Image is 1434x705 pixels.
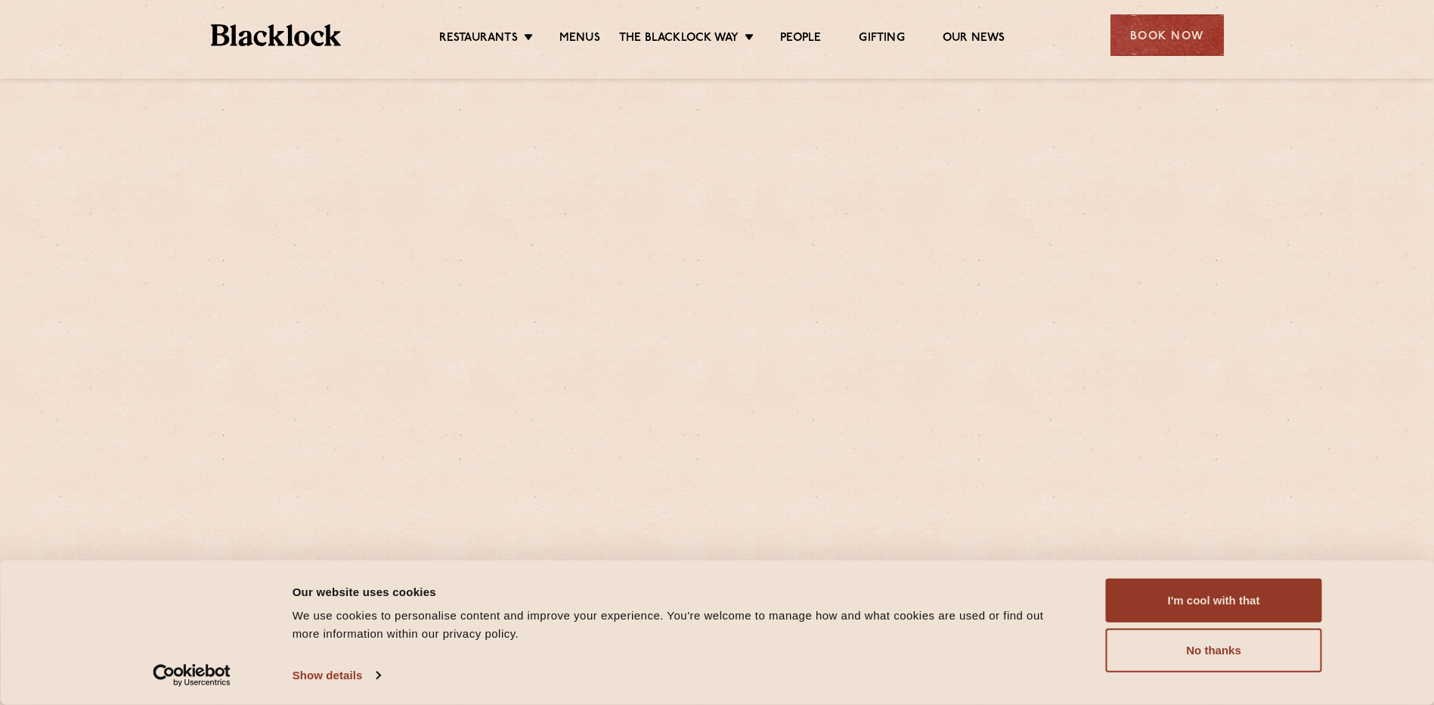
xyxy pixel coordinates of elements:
[293,607,1072,643] div: We use cookies to personalise content and improve your experience. You're welcome to manage how a...
[559,31,600,48] a: Menus
[1106,629,1322,672] button: No thanks
[943,31,1005,48] a: Our News
[619,31,739,48] a: The Blacklock Way
[211,24,342,46] img: BL_Textured_Logo-footer-cropped.svg
[125,664,258,687] a: Usercentrics Cookiebot - opens in a new window
[293,664,380,687] a: Show details
[439,31,518,48] a: Restaurants
[293,582,1072,601] div: Our website uses cookies
[780,31,821,48] a: People
[859,31,904,48] a: Gifting
[1106,579,1322,623] button: I'm cool with that
[1110,14,1224,56] div: Book Now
